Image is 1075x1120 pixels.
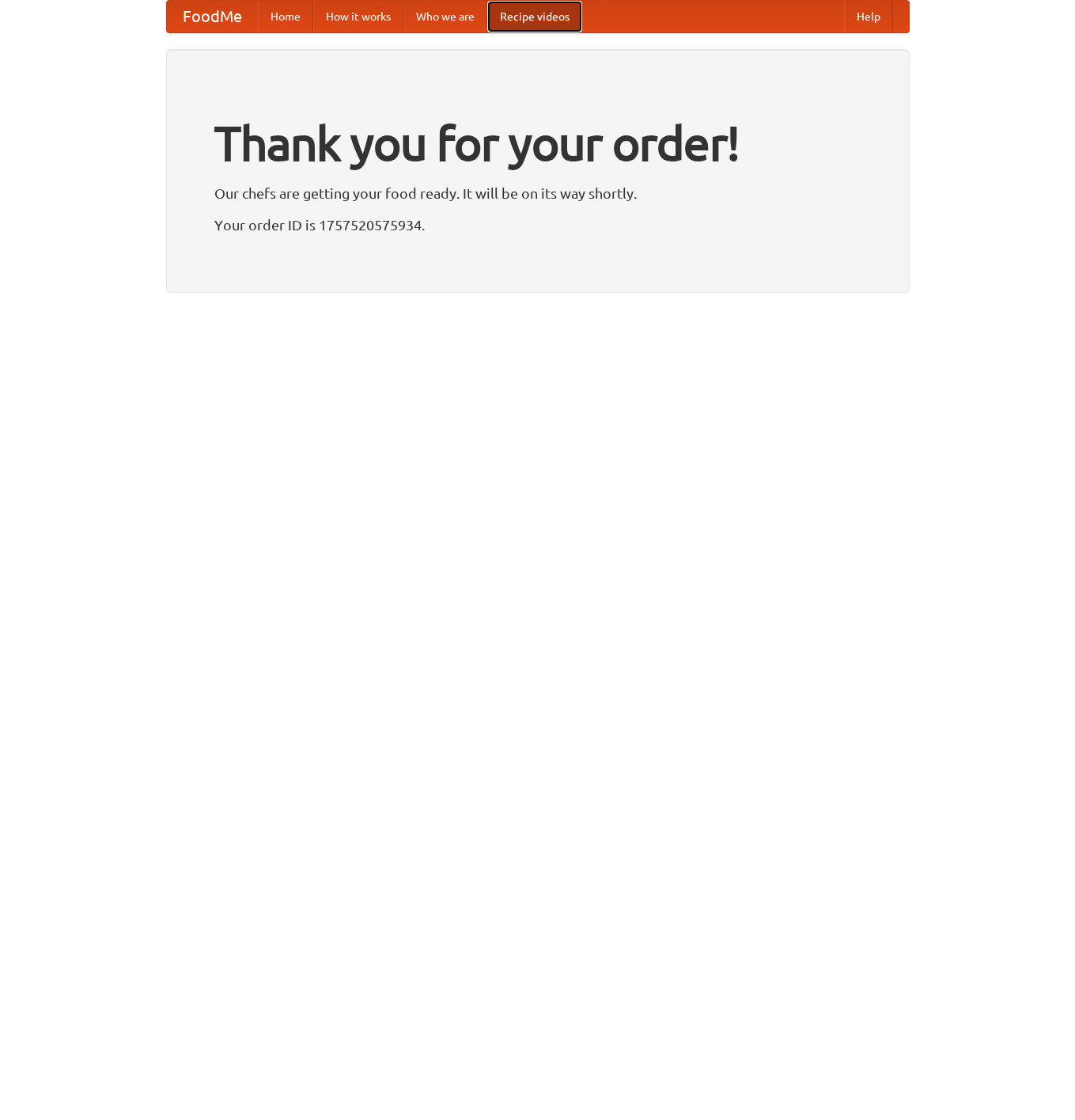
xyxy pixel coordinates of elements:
[487,1,582,32] a: Recipe videos
[403,1,487,32] a: Who we are
[214,181,861,205] p: Our chefs are getting your food ready. It will be on its way shortly.
[167,1,258,32] a: FoodMe
[844,1,893,32] a: Help
[313,1,403,32] a: How it works
[258,1,313,32] a: Home
[214,105,861,181] h1: Thank you for your order!
[214,213,861,237] p: Your order ID is 1757520575934.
